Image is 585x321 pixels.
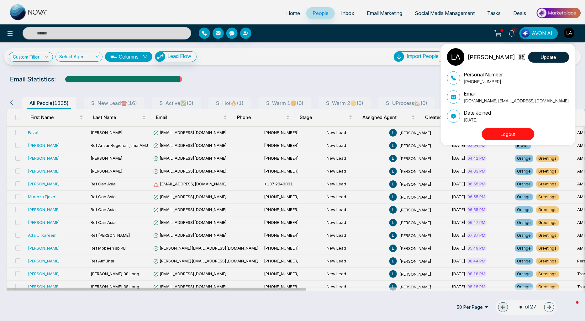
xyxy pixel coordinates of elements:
[528,52,569,63] button: Update
[464,116,491,123] p: [DATE]
[464,90,569,97] p: Email
[464,71,503,78] p: Personal Number
[464,97,569,104] p: [DOMAIN_NAME][EMAIL_ADDRESS][DOMAIN_NAME]
[468,53,515,61] p: [PERSON_NAME]
[482,128,535,140] button: Logout
[464,109,491,116] p: Date Joined
[464,78,503,85] p: [PHONE_NUMBER]
[564,300,579,315] iframe: Intercom live chat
